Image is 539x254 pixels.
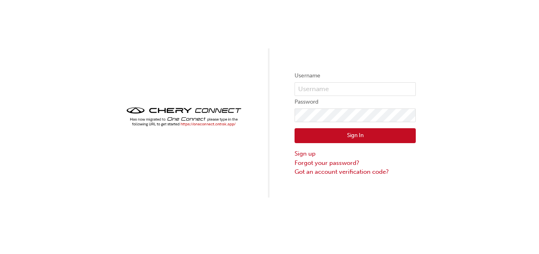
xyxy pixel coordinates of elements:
a: Forgot your password? [295,158,416,168]
button: Sign In [295,128,416,144]
label: Username [295,71,416,81]
a: Got an account verification code? [295,167,416,177]
a: Sign up [295,149,416,158]
input: Username [295,82,416,96]
label: Password [295,97,416,107]
img: cheryconnect [123,105,244,129]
